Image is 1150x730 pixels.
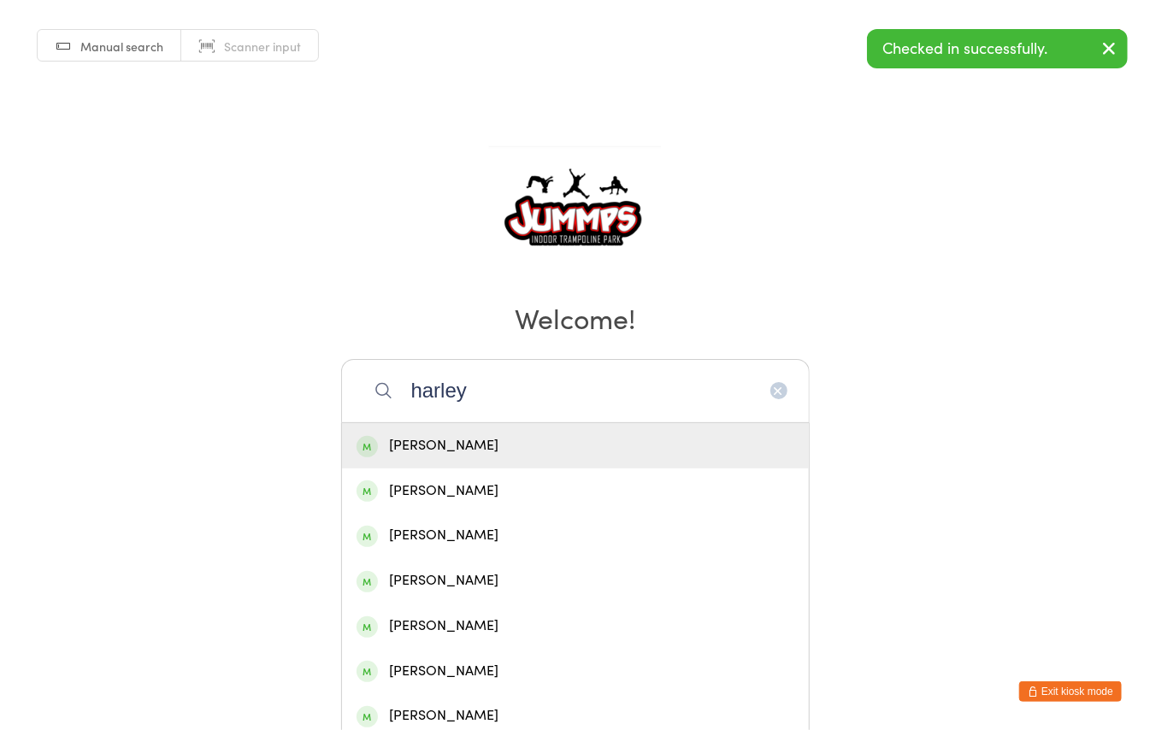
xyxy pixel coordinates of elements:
span: Scanner input [224,38,301,55]
div: [PERSON_NAME] [357,615,794,638]
button: Exit kiosk mode [1019,681,1122,702]
div: [PERSON_NAME] [357,480,794,503]
div: [PERSON_NAME] [357,524,794,547]
img: Jummps Parkwood Pty Ltd [489,146,661,274]
input: Search [341,359,810,422]
h2: Welcome! [17,298,1133,337]
div: [PERSON_NAME] [357,569,794,592]
div: Checked in successfully. [867,29,1128,68]
div: [PERSON_NAME] [357,660,794,683]
div: [PERSON_NAME] [357,704,794,727]
div: [PERSON_NAME] [357,434,794,457]
span: Manual search [80,38,163,55]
